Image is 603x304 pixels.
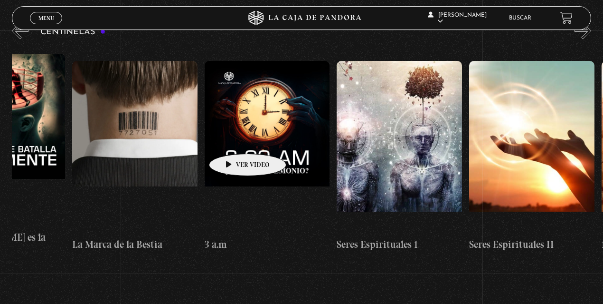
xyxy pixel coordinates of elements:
[35,23,57,30] span: Cerrar
[40,28,105,37] h3: Centinelas
[12,22,28,39] button: Previous
[337,46,462,267] a: Seres Espirituales 1
[72,237,198,252] h4: La Marca de la Bestia
[428,12,487,24] span: [PERSON_NAME]
[575,22,591,39] button: Next
[72,46,198,267] a: La Marca de la Bestia
[205,237,330,252] h4: 3 a.m
[469,46,594,267] a: Seres Espirituales II
[205,46,330,267] a: 3 a.m
[469,237,594,252] h4: Seres Espirituales II
[38,15,54,21] span: Menu
[509,15,531,21] a: Buscar
[560,11,573,24] a: View your shopping cart
[337,237,462,252] h4: Seres Espirituales 1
